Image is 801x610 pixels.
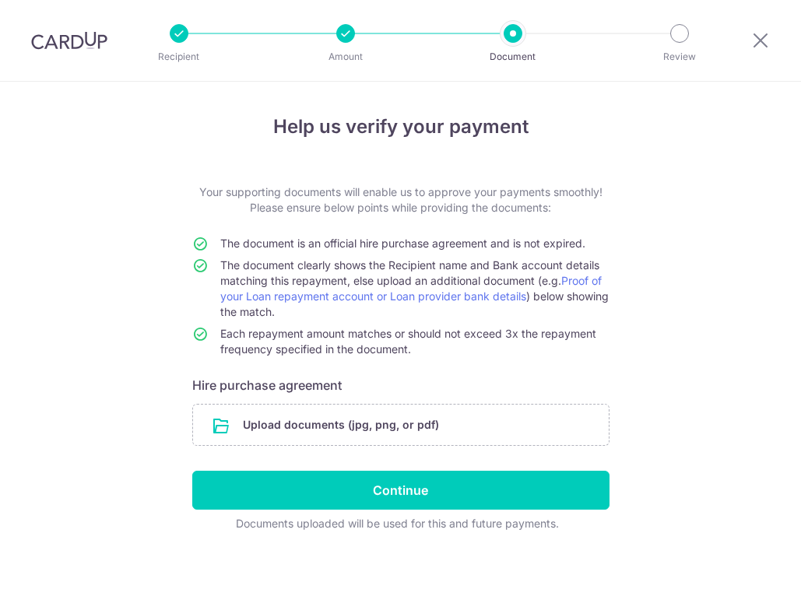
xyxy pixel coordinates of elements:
[455,49,571,65] p: Document
[622,49,737,65] p: Review
[192,471,610,510] input: Continue
[121,49,237,65] p: Recipient
[31,31,107,50] img: CardUp
[220,327,596,356] span: Each repayment amount matches or should not exceed 3x the repayment frequency specified in the do...
[288,49,403,65] p: Amount
[192,184,610,216] p: Your supporting documents will enable us to approve your payments smoothly! Please ensure below p...
[192,113,610,141] h4: Help us verify your payment
[192,516,603,531] div: Documents uploaded will be used for this and future payments.
[220,237,585,250] span: The document is an official hire purchase agreement and is not expired.
[192,376,610,394] h6: Hire purchase agreement
[220,258,609,318] span: The document clearly shows the Recipient name and Bank account details matching this repayment, e...
[701,563,785,602] iframe: Opens a widget where you can find more information
[192,404,610,446] div: Upload documents (jpg, png, or pdf)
